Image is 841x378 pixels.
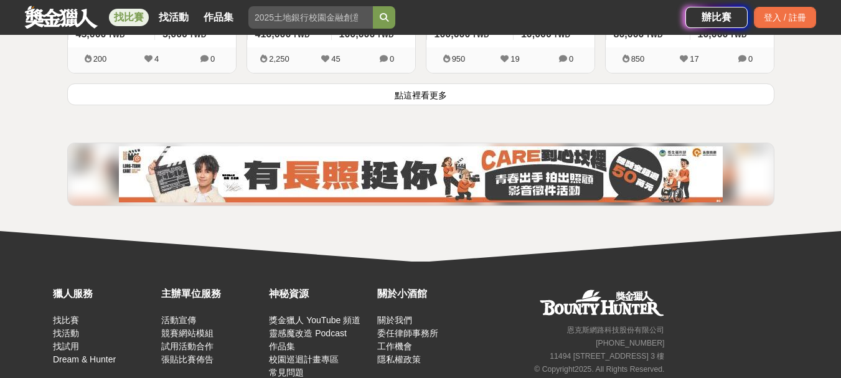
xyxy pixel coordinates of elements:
[452,54,466,64] span: 950
[748,54,753,64] span: 0
[690,54,698,64] span: 17
[162,29,187,39] span: 5,000
[119,146,723,202] img: 0454c82e-88f2-4dcc-9ff1-cb041c249df3.jpg
[730,31,746,39] span: TWD
[269,286,371,301] div: 神秘資源
[472,31,489,39] span: TWD
[161,286,263,301] div: 主辦單位服務
[269,54,289,64] span: 2,250
[377,31,393,39] span: TWD
[210,54,215,64] span: 0
[698,29,728,39] span: 10,000
[108,31,125,39] span: TWD
[269,367,304,377] a: 常見問題
[631,54,645,64] span: 850
[76,29,106,39] span: 45,000
[534,365,664,374] small: © Copyright 2025 . All Rights Reserved.
[377,354,421,364] a: 隱私權政策
[377,341,412,351] a: 工作機會
[269,341,295,351] a: 作品集
[161,315,196,325] a: 活動宣傳
[255,29,291,39] span: 416,000
[109,9,149,26] a: 找比賽
[269,354,339,364] a: 校園巡迴計畫專區
[550,352,664,361] small: 11494 [STREET_ADDRESS] 3 樓
[685,7,748,28] a: 辦比賽
[646,31,662,39] span: TWD
[377,315,412,325] a: 關於我們
[521,29,552,39] span: 10,000
[269,315,360,325] a: 獎金獵人 YouTube 頻道
[596,339,664,347] small: [PHONE_NUMBER]
[293,31,309,39] span: TWD
[161,341,214,351] a: 試用活動合作
[53,315,79,325] a: 找比賽
[339,29,375,39] span: 100,000
[510,54,519,64] span: 19
[553,31,570,39] span: TWD
[331,54,340,64] span: 45
[248,6,373,29] input: 2025土地銀行校園金融創意挑戰賽：從你出發 開啟智慧金融新頁
[53,286,155,301] div: 獵人服務
[567,326,664,334] small: 恩克斯網路科技股份有限公司
[269,328,346,338] a: 靈感魔改造 Podcast
[53,328,79,338] a: 找活動
[93,54,107,64] span: 200
[189,31,206,39] span: TWD
[377,286,479,301] div: 關於小酒館
[435,29,471,39] span: 100,000
[377,328,438,338] a: 委任律師事務所
[67,83,774,105] button: 點這裡看更多
[154,54,159,64] span: 4
[161,328,214,338] a: 競賽網站模組
[154,9,194,26] a: 找活動
[390,54,394,64] span: 0
[161,354,214,364] a: 張貼比賽佈告
[569,54,573,64] span: 0
[614,29,644,39] span: 80,000
[53,341,79,351] a: 找試用
[199,9,238,26] a: 作品集
[754,7,816,28] div: 登入 / 註冊
[53,354,116,364] a: Dream & Hunter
